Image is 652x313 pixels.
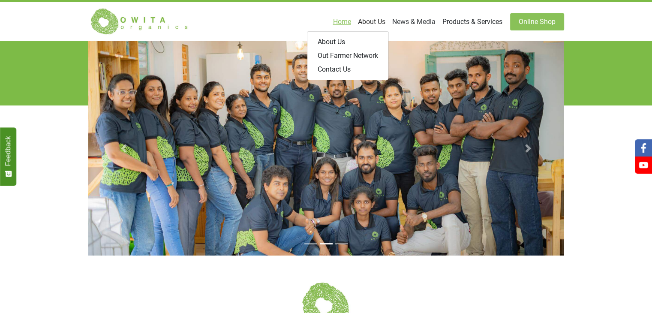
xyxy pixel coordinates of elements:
[88,8,191,36] img: Owita Organics Logo
[4,136,12,166] span: Feedback
[355,13,389,30] a: About Us
[439,13,506,30] a: Products & Services
[307,63,388,76] a: Contact Us
[510,13,564,30] a: Online Shop
[307,49,388,63] a: Out Farmer Network
[330,13,355,30] a: Home
[307,35,388,49] a: About Us
[389,13,439,30] a: News & Media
